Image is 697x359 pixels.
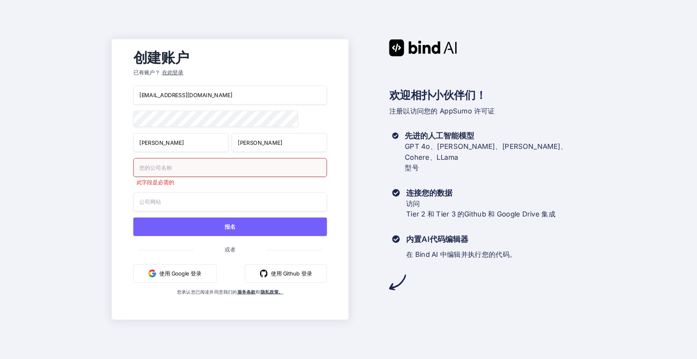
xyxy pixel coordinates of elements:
input: 公司网站 [133,192,327,211]
font: 已有账户？ [133,69,160,75]
input: 姓 [231,133,327,152]
font: 欢迎相扑小伙伴们！ [389,89,486,102]
font: 此字段是必需的 [136,179,174,185]
font: 或者 [225,246,236,252]
button: 使用 Google 登录 [133,264,216,283]
font: 创建账户 [133,49,188,66]
img: GitHub [260,270,267,277]
font: 注册以访问您的 AppSumo 许可证 [389,107,495,115]
font: 型号 [405,164,419,172]
button: 报名 [133,217,327,236]
button: 使用 Github 登录 [245,264,327,283]
font: GPT 4o、[PERSON_NAME]、[PERSON_NAME]、Cohere、LLama [405,143,567,162]
img: 绑定AI标识 [389,39,457,56]
font: Tier 2 和 Tier 3 的Github 和 Google Drive 集成 [406,210,555,218]
font: 报名 [225,223,236,230]
font: 连接您的数据 [406,188,452,197]
img: 谷歌 [148,270,156,277]
font: 访问 [406,199,420,207]
font: 在 Bind AI 中编辑并执行您的代码。 [406,251,516,259]
a: 服务条款 [237,289,255,295]
img: 箭 [389,274,406,290]
input: 名 [133,133,228,152]
input: 您的公司名称 [133,158,327,177]
font: 您承认您已阅读并同意我们的 [177,289,237,295]
font: 先进的人工智能模型 [405,131,474,140]
font: 内置AI代码编辑器 [406,235,468,244]
font: 在此登录 [162,69,183,75]
input: 电子邮件 [133,86,327,105]
font: 使用 Google 登录 [159,270,201,276]
a: 隐私政策。 [260,289,283,295]
font: 和 [255,289,260,295]
font: 使用 Github 登录 [270,270,312,276]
